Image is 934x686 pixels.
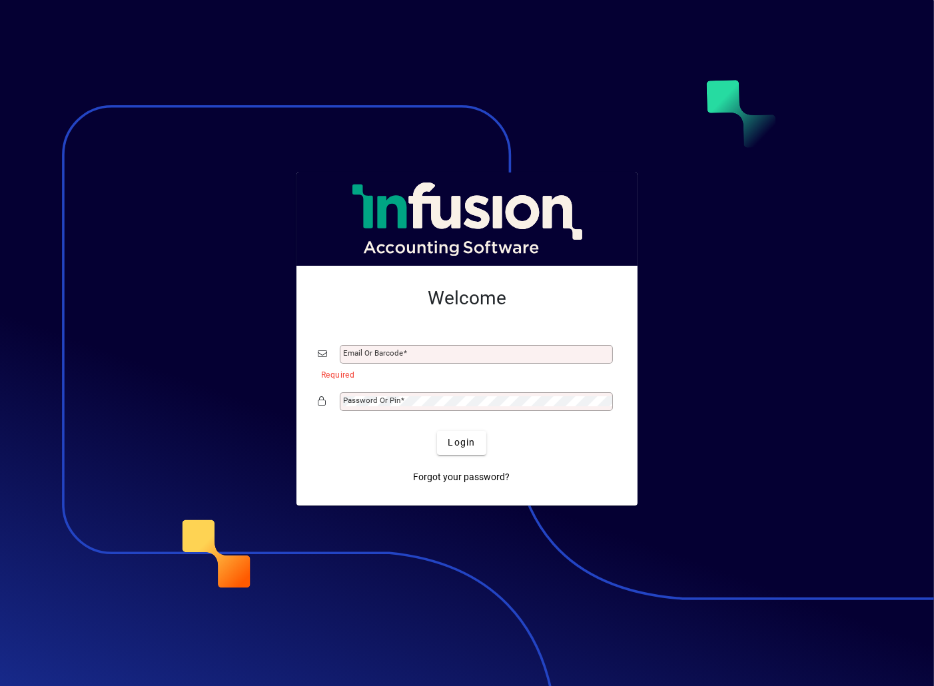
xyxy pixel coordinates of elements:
[437,431,486,455] button: Login
[408,466,516,490] a: Forgot your password?
[414,470,510,484] span: Forgot your password?
[448,436,475,450] span: Login
[321,367,606,381] mat-error: Required
[343,396,400,405] mat-label: Password or Pin
[318,287,616,310] h2: Welcome
[343,348,403,358] mat-label: Email or Barcode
